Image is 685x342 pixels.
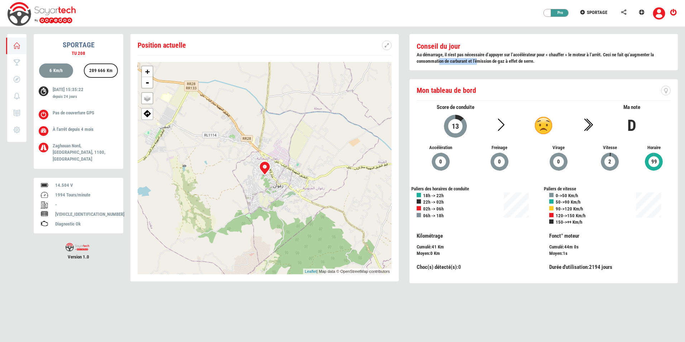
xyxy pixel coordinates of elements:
b: 0->50 Km/h [556,193,578,198]
span: depuis 4 mois [68,127,94,132]
label: Km/h [53,68,63,74]
b: 50->90 Km/h [556,199,580,205]
p: Pas de couverture GPS [53,110,112,117]
b: Au démarrage, il n’est pas nécessaire d’appuyer sur l’accélérateur pour « chauffer » le moteur à ... [417,52,654,64]
img: directions.png [144,109,151,117]
span: Horaire [637,144,671,151]
div: TU 208 [34,50,123,57]
div: Pro [547,9,569,16]
span: Afficher ma position sur google map [142,109,153,117]
div: Paliers des horaires de conduite [411,186,544,193]
div: : [549,250,671,257]
div: : [544,232,676,257]
p: Fonct° moteur [549,232,671,240]
b: 90->120 Km/h [556,206,583,212]
a: Zoom out [142,77,153,88]
span: Version 1.0 [34,254,123,261]
b: 02h -> 06h [423,206,444,212]
span: 44m 0s [564,244,579,250]
span: 99 [651,158,657,166]
span: Freinage [475,144,523,151]
b: 06h -> 18h [423,213,444,218]
div: : [417,250,538,257]
span: SPORTAGE [587,10,607,15]
span: Moyen [549,251,561,256]
b: 18h -> 22h [423,193,444,198]
b: 120->150 Km/h [556,213,585,218]
span: Durée d'utilisation [549,264,588,270]
span: 0 [557,158,560,166]
span: Cumulé [417,244,430,250]
span: 0 [458,264,461,270]
label: Km [107,68,112,74]
span: Virage [534,144,582,151]
div: 1994 Tours/minute [55,192,116,199]
div: 6 [46,64,66,79]
span: Vitesse [593,144,627,151]
span: Km [434,251,440,256]
div: Paliers de vitesse [544,186,676,193]
span: 41 [432,244,437,250]
img: d.png [535,117,552,134]
div: : [417,263,538,271]
b: 150->++ Km/h [556,219,582,225]
div: Diagnostic Ok [55,221,116,228]
div: 14.504 V [55,182,116,189]
span: 0 [430,251,433,256]
a: Leaflet [305,269,317,274]
label: depuis 24 jours [53,94,77,100]
p: [DATE] 15:35:22 [53,86,112,101]
div: - [55,201,116,208]
b: Conseil du jour [417,42,460,51]
span: Moyen [417,251,429,256]
img: sayartech-logo.png [66,243,89,251]
span: Cumulé [549,244,563,250]
span: Km [438,244,444,250]
span: 2194 jours [589,264,612,270]
span: 13 [451,122,459,130]
span: Mon tableau de bord [417,86,476,95]
span: Score de conduite [437,104,474,110]
div: : [411,232,544,257]
div: : [549,263,671,271]
b: D [627,116,636,135]
a: Zoom in [142,66,153,77]
a: Layers [142,93,153,104]
span: 0 [439,158,442,166]
span: À l'arrêt [53,127,67,132]
span: Ma note [623,104,640,110]
b: SPORTAGE [63,41,95,49]
b: 22h -> 02h [423,199,444,205]
span: 2 [608,158,612,166]
span: 1s [563,251,567,256]
span: Position actuelle [138,41,186,49]
span: Accélération [417,144,465,151]
p: Zaghouan Nord, [GEOGRAPHIC_DATA], 1100, [GEOGRAPHIC_DATA] [53,143,112,163]
span: 0 [498,158,501,166]
span: Choc(s) détecté(s) [417,264,457,270]
div: | Map data © OpenStreetMap contributors [303,269,392,275]
div: [VEHICLE_IDENTIFICATION_NUMBER] [55,211,116,218]
div: 289 666 [86,64,116,79]
p: Kilométrage [417,232,538,240]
